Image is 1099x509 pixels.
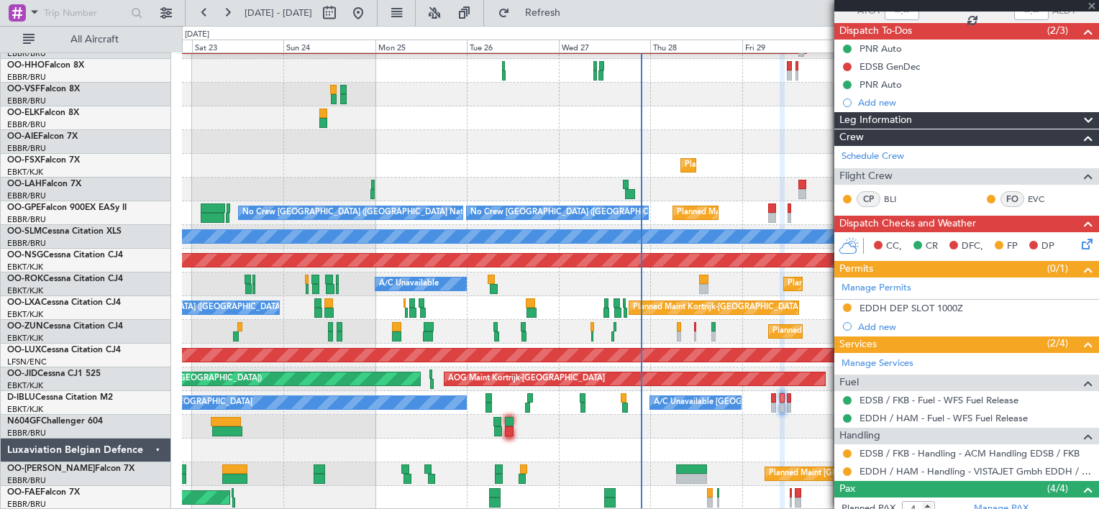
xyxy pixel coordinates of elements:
span: N604GF [7,417,41,426]
div: CP [857,191,880,207]
span: (2/4) [1047,336,1068,351]
span: Fuel [839,375,859,391]
a: EBBR/BRU [7,143,46,154]
a: EBKT/KJK [7,309,43,320]
a: OO-SLMCessna Citation XLS [7,227,122,236]
span: D-IBLU [7,393,35,402]
a: EBBR/BRU [7,72,46,83]
span: ALDT [1052,4,1076,19]
span: OO-FAE [7,488,40,497]
span: OO-LXA [7,298,41,307]
div: Sun 24 [283,40,375,52]
span: Leg Information [839,112,912,129]
span: OO-GPE [7,203,41,212]
a: OO-JIDCessna CJ1 525 [7,370,101,378]
a: N604GFChallenger 604 [7,417,103,426]
a: EBKT/KJK [7,380,43,391]
span: OO-FSX [7,156,40,165]
span: OO-ZUN [7,322,43,331]
a: EDDH / HAM - Handling - VISTAJET Gmbh EDDH / HAM [859,465,1092,477]
a: EBBR/BRU [7,428,46,439]
div: Wed 27 [559,40,650,52]
a: EDDH / HAM - Fuel - WFS Fuel Release [859,412,1028,424]
span: Services [839,336,877,353]
div: A/C Unavailable [GEOGRAPHIC_DATA]-[GEOGRAPHIC_DATA] [654,392,883,413]
span: OO-AIE [7,132,38,141]
div: Mon 25 [375,40,467,52]
div: Planned Maint Kortrijk-[GEOGRAPHIC_DATA] [788,273,955,295]
span: (4/4) [1047,481,1068,496]
span: OO-ELK [7,109,40,117]
a: Manage Permits [842,281,911,295]
span: Permits [839,261,873,278]
a: EBBR/BRU [7,119,46,130]
div: [DATE] [185,29,209,41]
a: EBBR/BRU [7,96,46,106]
div: Thu 28 [650,40,742,52]
div: PNR Auto [859,78,902,91]
a: OO-AIEFalcon 7X [7,132,78,141]
span: OO-JID [7,370,37,378]
a: OO-GPEFalcon 900EX EASy II [7,203,127,212]
span: OO-VSF [7,85,40,93]
a: Schedule Crew [842,150,904,164]
a: EBKT/KJK [7,285,43,296]
span: CR [926,239,938,254]
a: EDSB / FKB - Handling - ACM Handling EDSB / FKB [859,447,1080,459]
div: No Crew [GEOGRAPHIC_DATA] ([GEOGRAPHIC_DATA] National) [242,202,483,224]
span: DFC, [962,239,983,254]
a: OO-NSGCessna Citation CJ4 [7,251,123,260]
a: BLI [884,193,916,206]
span: Crew [839,129,864,146]
div: Planned Maint Kortrijk-[GEOGRAPHIC_DATA] [685,155,852,176]
a: OO-ROKCessna Citation CJ4 [7,275,123,283]
input: Trip Number [44,2,127,24]
a: OO-[PERSON_NAME]Falcon 7X [7,464,134,473]
div: Planned Maint Kortrijk-[GEOGRAPHIC_DATA] [772,321,940,342]
span: (0/1) [1047,261,1068,276]
div: Planned Maint [GEOGRAPHIC_DATA] ([GEOGRAPHIC_DATA] National) [677,202,937,224]
a: LFSN/ENC [7,357,47,367]
div: Add new [858,96,1092,109]
div: A/C Unavailable [379,273,439,295]
div: FO [1000,191,1024,207]
span: FP [1007,239,1018,254]
div: Planned Maint Kortrijk-[GEOGRAPHIC_DATA] [633,297,801,318]
a: OO-FSXFalcon 7X [7,156,80,165]
a: OO-LAHFalcon 7X [7,180,81,188]
a: EDSB / FKB - Fuel - WFS Fuel Release [859,394,1018,406]
a: EBBR/BRU [7,238,46,249]
span: (2/3) [1047,23,1068,38]
button: All Aircraft [16,28,156,51]
a: EVC [1028,193,1060,206]
a: OO-HHOFalcon 8X [7,61,84,70]
span: Flight Crew [839,168,893,185]
div: No Crew [GEOGRAPHIC_DATA] ([GEOGRAPHIC_DATA] National) [470,202,711,224]
a: EBKT/KJK [7,333,43,344]
span: All Aircraft [37,35,152,45]
span: OO-ROK [7,275,43,283]
span: OO-LUX [7,346,41,354]
span: ATOT [857,4,881,19]
span: CC, [886,239,902,254]
div: Add new [858,321,1092,333]
div: Sat 23 [192,40,283,52]
a: EBBR/BRU [7,214,46,225]
div: EDDH DEP SLOT 1000Z [859,302,963,314]
a: EBKT/KJK [7,167,43,178]
a: OO-VSFFalcon 8X [7,85,80,93]
a: OO-ELKFalcon 8X [7,109,79,117]
a: EBBR/BRU [7,475,46,486]
span: OO-HHO [7,61,45,70]
a: OO-ZUNCessna Citation CJ4 [7,322,123,331]
a: OO-FAEFalcon 7X [7,488,80,497]
a: OO-LXACessna Citation CJ4 [7,298,121,307]
div: EDSB GenDec [859,60,920,73]
span: Handling [839,428,880,444]
span: Dispatch Checks and Weather [839,216,976,232]
span: OO-[PERSON_NAME] [7,464,95,473]
div: Tue 26 [467,40,558,52]
a: D-IBLUCessna Citation M2 [7,393,113,402]
span: Pax [839,481,855,497]
span: OO-SLM [7,227,42,236]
